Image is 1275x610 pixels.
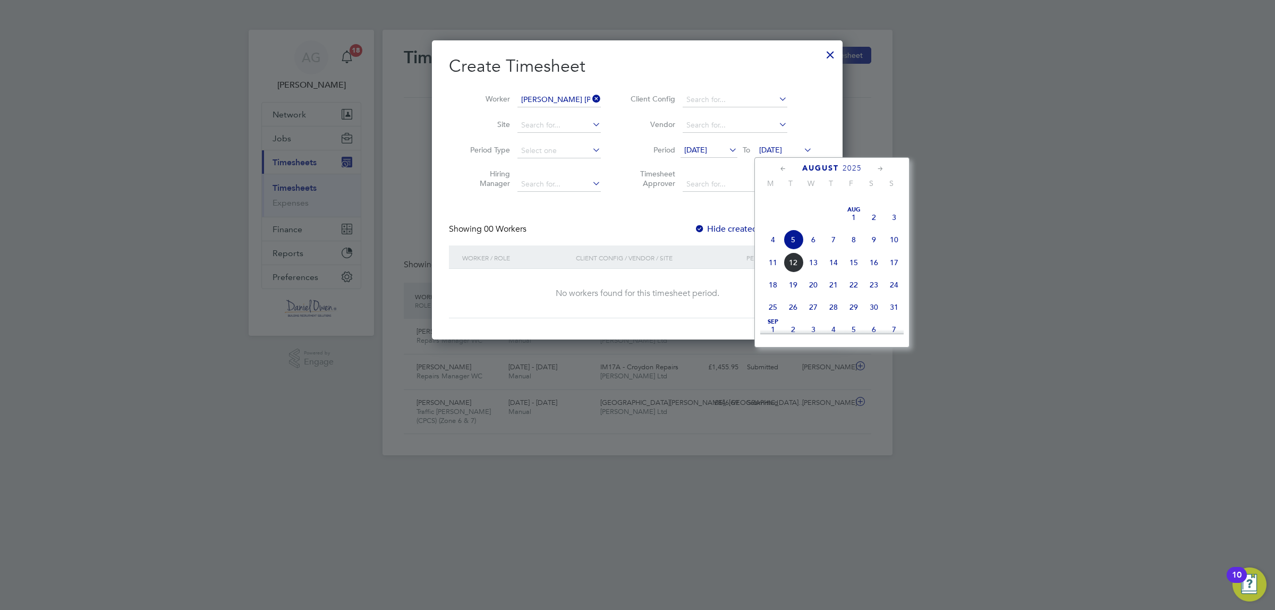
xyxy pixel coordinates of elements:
label: Period [627,145,675,155]
span: W [801,179,821,188]
span: 5 [783,230,803,250]
span: T [821,179,841,188]
label: Timesheet Approver [627,169,675,188]
label: Client Config [627,94,675,104]
span: 7 [823,230,844,250]
span: 18 [763,275,783,295]
span: 3 [884,207,904,227]
span: 2 [864,207,884,227]
span: 31 [884,297,904,317]
div: Showing [449,224,529,235]
button: Open Resource Center, 10 new notifications [1232,567,1266,601]
span: 15 [844,252,864,273]
span: 26 [783,297,803,317]
span: 14 [823,252,844,273]
span: 2 [783,319,803,340]
span: 9 [864,230,884,250]
span: 25 [763,297,783,317]
input: Search for... [517,92,601,107]
span: 12 [783,252,803,273]
span: F [841,179,861,188]
span: 4 [763,230,783,250]
span: August [802,164,839,173]
span: Sep [763,319,783,325]
span: 29 [844,297,864,317]
span: 23 [864,275,884,295]
span: 3 [803,319,823,340]
span: 00 Workers [484,224,526,234]
input: Search for... [683,92,787,107]
div: No workers found for this timesheet period. [460,288,815,299]
label: Hide created timesheets [694,224,802,234]
span: 4 [823,319,844,340]
span: 20 [803,275,823,295]
span: Aug [844,207,864,213]
div: Period [744,245,815,270]
label: Period Type [462,145,510,155]
span: 13 [803,252,823,273]
span: [DATE] [759,145,782,155]
span: 22 [844,275,864,295]
h2: Create Timesheet [449,55,826,78]
span: 1 [844,207,864,227]
div: Worker / Role [460,245,573,270]
span: 27 [803,297,823,317]
span: 16 [864,252,884,273]
span: 7 [884,319,904,340]
span: 28 [823,297,844,317]
label: Hiring Manager [462,169,510,188]
span: 21 [823,275,844,295]
span: 11 [763,252,783,273]
span: 5 [844,319,864,340]
input: Search for... [517,177,601,192]
label: Vendor [627,120,675,129]
div: Client Config / Vendor / Site [573,245,744,270]
span: [DATE] [684,145,707,155]
span: S [861,179,881,188]
input: Select one [517,143,601,158]
span: T [780,179,801,188]
label: Site [462,120,510,129]
span: 6 [864,319,884,340]
span: To [739,143,753,157]
div: 10 [1232,575,1242,589]
span: S [881,179,902,188]
input: Search for... [517,118,601,133]
span: 1 [763,319,783,340]
span: 17 [884,252,904,273]
span: 24 [884,275,904,295]
span: 10 [884,230,904,250]
span: 2025 [843,164,862,173]
span: 19 [783,275,803,295]
label: Worker [462,94,510,104]
span: M [760,179,780,188]
input: Search for... [683,118,787,133]
input: Search for... [683,177,787,192]
span: 6 [803,230,823,250]
span: 30 [864,297,884,317]
span: 8 [844,230,864,250]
